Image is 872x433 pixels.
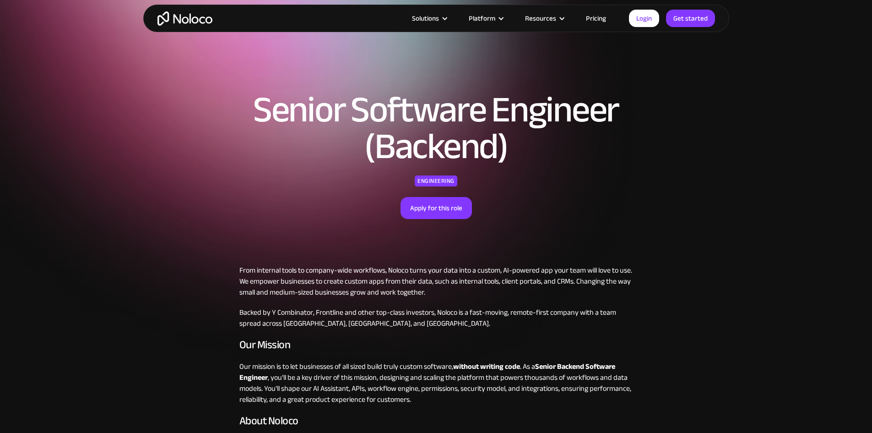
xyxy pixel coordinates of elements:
[239,338,633,352] h3: Our Mission
[239,307,633,329] p: Backed by Y Combinator, Frontline and other top-class investors, Noloco is a fast-moving, remote-...
[401,12,457,24] div: Solutions
[239,265,633,298] p: From internal tools to company-wide workflows, Noloco turns your data into a custom, AI-powered a...
[200,92,672,165] h1: Senior Software Engineer (Backend)
[525,12,556,24] div: Resources
[457,12,514,24] div: Platform
[401,197,472,219] a: Apply for this role
[157,11,212,26] a: home
[415,175,457,186] div: Engineering
[453,360,520,373] strong: without writing code
[239,361,633,405] p: Our mission is to let businesses of all sized build truly custom software, . As a , you’ll be a k...
[514,12,574,24] div: Resources
[239,414,633,428] h3: About Noloco
[629,10,659,27] a: Login
[574,12,617,24] a: Pricing
[469,12,495,24] div: Platform
[239,360,615,384] strong: Senior Backend Software Engineer
[666,10,715,27] a: Get started
[412,12,439,24] div: Solutions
